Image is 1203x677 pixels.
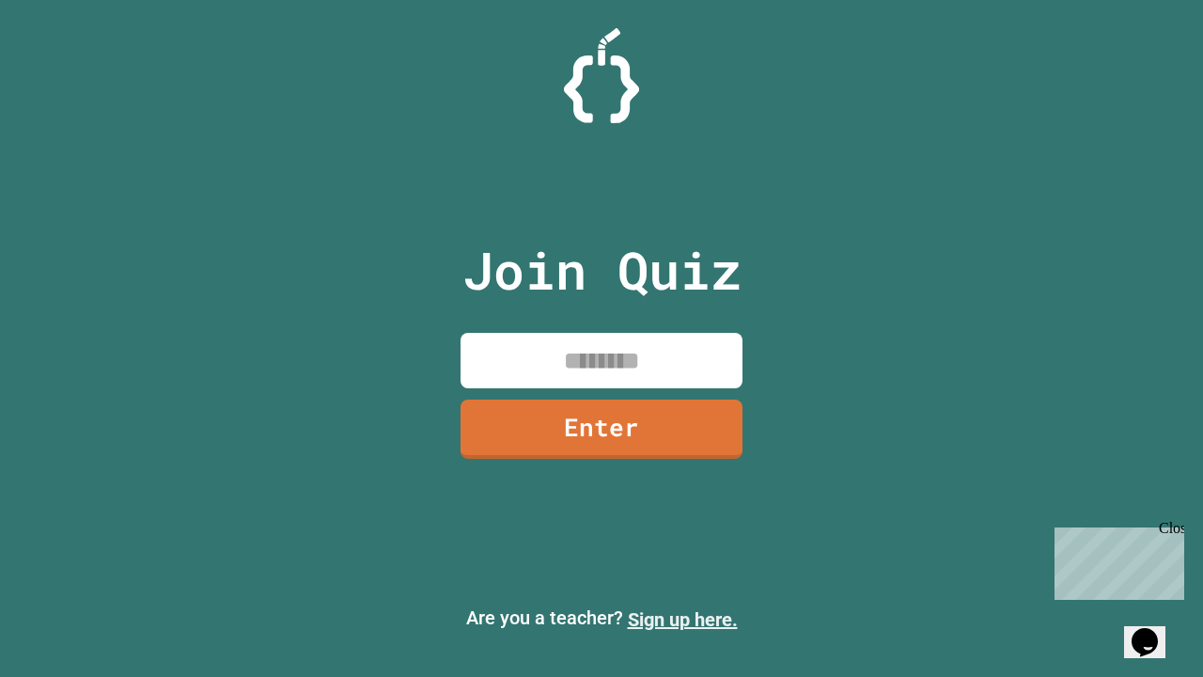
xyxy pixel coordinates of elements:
p: Join Quiz [462,231,742,309]
div: Chat with us now!Close [8,8,130,119]
p: Are you a teacher? [15,604,1188,634]
img: Logo.svg [564,28,639,123]
iframe: chat widget [1047,520,1184,600]
a: Sign up here. [628,608,738,631]
a: Enter [461,400,742,459]
iframe: chat widget [1124,602,1184,658]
